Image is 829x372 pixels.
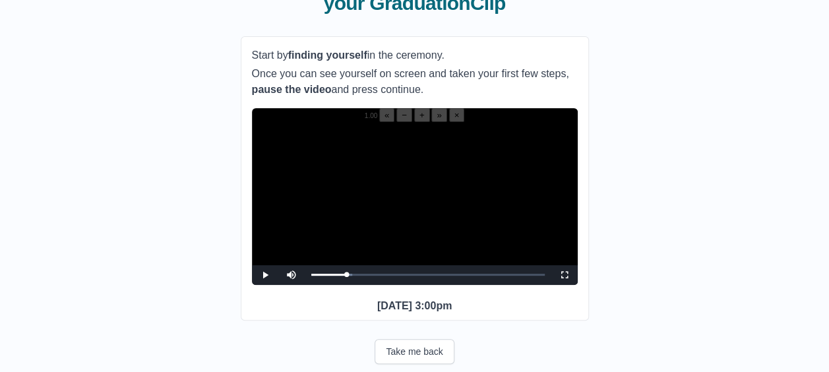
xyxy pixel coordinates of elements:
button: Play [252,265,278,285]
div: Progress Bar [311,274,545,276]
b: finding yourself [288,49,367,61]
p: Start by in the ceremony. [252,47,578,63]
p: Once you can see yourself on screen and taken your first few steps, and press continue. [252,66,578,98]
b: pause the video [252,84,332,95]
button: Mute [278,265,305,285]
button: Take me back [375,339,454,364]
p: [DATE] 3:00pm [252,298,578,314]
div: Video Player [252,108,578,285]
button: Fullscreen [551,265,578,285]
